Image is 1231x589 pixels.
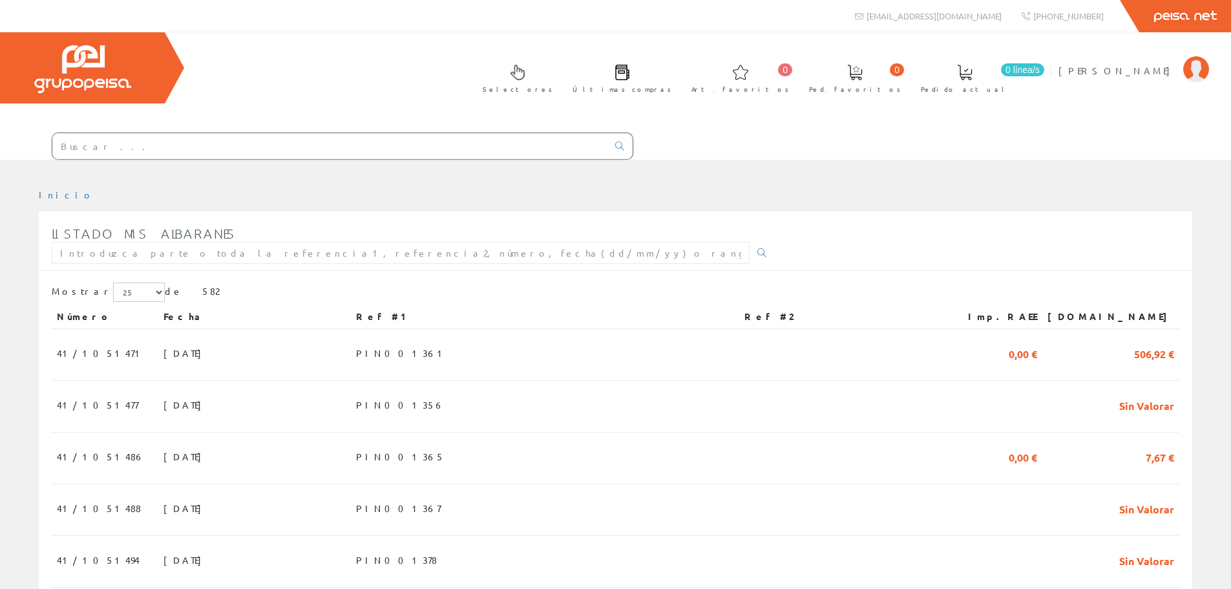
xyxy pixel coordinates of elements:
[1001,63,1044,76] span: 0 línea/s
[163,497,208,519] span: [DATE]
[945,305,1042,328] th: Imp.RAEE
[52,242,750,264] input: Introduzca parte o toda la referencia1, referencia2, número, fecha(dd/mm/yy) o rango de fechas(dd...
[1009,342,1037,364] span: 0,00 €
[52,226,236,241] span: Listado mis albaranes
[739,305,945,328] th: Ref #2
[351,305,739,328] th: Ref #1
[356,549,437,571] span: PIN001378
[113,283,165,302] select: Mostrar
[158,305,351,328] th: Fecha
[356,342,448,364] span: PIN001361
[52,133,607,159] input: Buscar ...
[163,549,208,571] span: [DATE]
[52,283,1179,305] div: de 582
[1134,342,1174,364] span: 506,92 €
[163,394,208,416] span: [DATE]
[867,10,1002,21] span: [EMAIL_ADDRESS][DOMAIN_NAME]
[1058,64,1177,77] span: [PERSON_NAME]
[483,83,552,96] span: Selectores
[470,54,559,101] a: Selectores
[52,305,158,328] th: Número
[1009,445,1037,467] span: 0,00 €
[356,394,445,416] span: PIN001356
[57,342,145,364] span: 41/1051471
[163,342,208,364] span: [DATE]
[57,497,141,519] span: 41/1051488
[778,63,792,76] span: 0
[1042,305,1179,328] th: [DOMAIN_NAME]
[1119,549,1174,571] span: Sin Valorar
[560,54,678,101] a: Últimas compras
[39,189,94,200] a: Inicio
[356,445,445,467] span: PIN001365
[890,63,904,76] span: 0
[57,549,140,571] span: 41/1051494
[1033,10,1104,21] span: [PHONE_NUMBER]
[57,394,138,416] span: 41/1051477
[573,83,671,96] span: Últimas compras
[1119,394,1174,416] span: Sin Valorar
[809,83,901,96] span: Ped. favoritos
[52,283,165,302] label: Mostrar
[163,445,208,467] span: [DATE]
[691,83,789,96] span: Art. favoritos
[921,83,1009,96] span: Pedido actual
[1146,445,1174,467] span: 7,67 €
[356,497,441,519] span: PIN001367
[1119,497,1174,519] span: Sin Valorar
[34,45,131,93] img: Grupo Peisa
[57,445,145,467] span: 41/1051486
[1058,54,1209,66] a: [PERSON_NAME]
